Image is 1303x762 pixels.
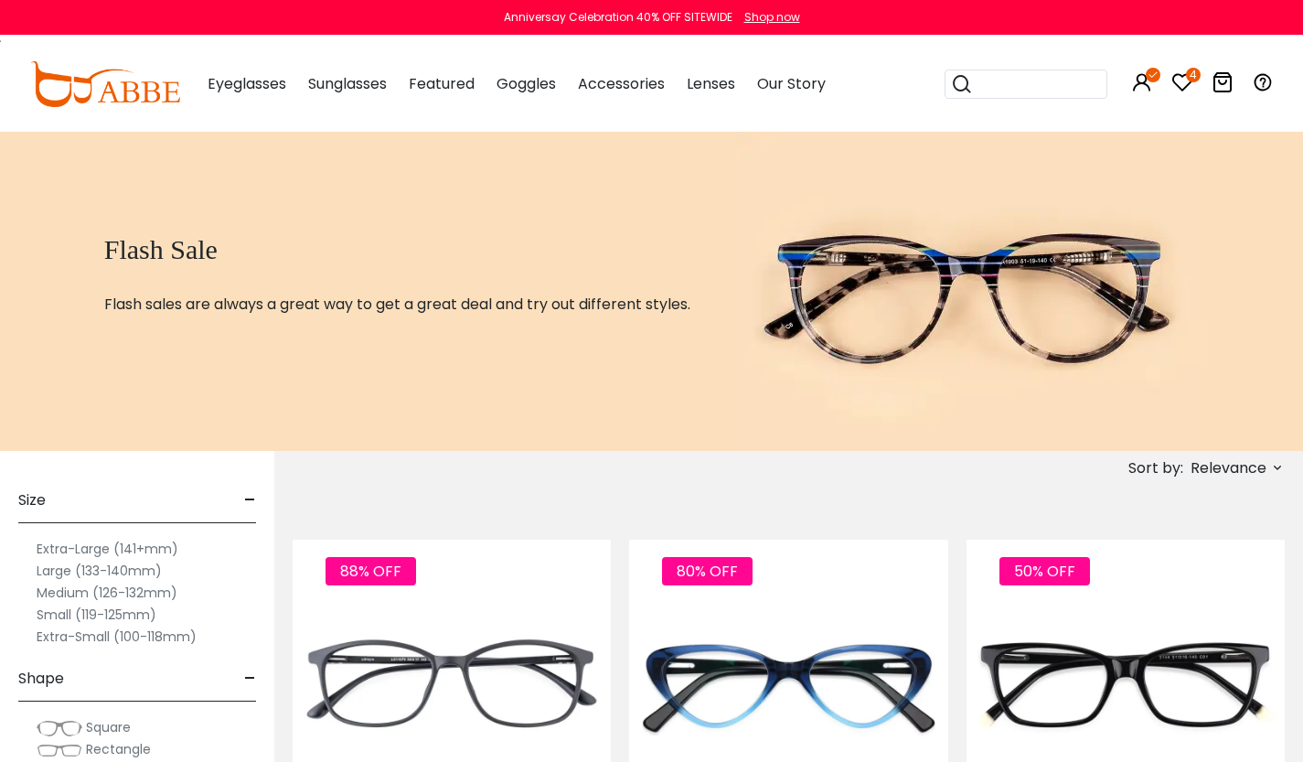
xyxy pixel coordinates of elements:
i: 4 [1186,68,1201,82]
div: Shop now [744,9,800,26]
label: Small (119-125mm) [37,604,156,626]
span: Relevance [1191,452,1266,485]
img: flash sale [736,131,1201,451]
span: - [244,478,256,522]
span: Sunglasses [308,73,387,94]
span: Accessories [578,73,665,94]
span: Eyeglasses [208,73,286,94]
p: Flash sales are always a great way to get a great deal and try out different styles. [104,294,690,316]
label: Extra-Large (141+mm) [37,538,178,560]
span: Sort by: [1128,457,1183,478]
img: Square.png [37,719,82,737]
img: Rectangle.png [37,741,82,759]
span: Size [18,478,46,522]
label: Medium (126-132mm) [37,582,177,604]
span: 88% OFF [326,557,416,585]
a: 4 [1171,75,1193,96]
span: Shape [18,657,64,701]
span: 50% OFF [999,557,1090,585]
span: Our Story [757,73,826,94]
h1: Flash Sale [104,233,690,266]
div: Anniversay Celebration 40% OFF SITEWIDE [504,9,732,26]
span: Goggles [497,73,556,94]
span: Square [86,718,131,736]
label: Extra-Small (100-118mm) [37,626,197,648]
span: Lenses [687,73,735,94]
span: 80% OFF [662,557,753,585]
img: abbeglasses.com [30,61,180,107]
span: - [244,657,256,701]
span: Rectangle [86,740,151,758]
span: Featured [409,73,475,94]
label: Large (133-140mm) [37,560,162,582]
a: Shop now [735,9,800,25]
